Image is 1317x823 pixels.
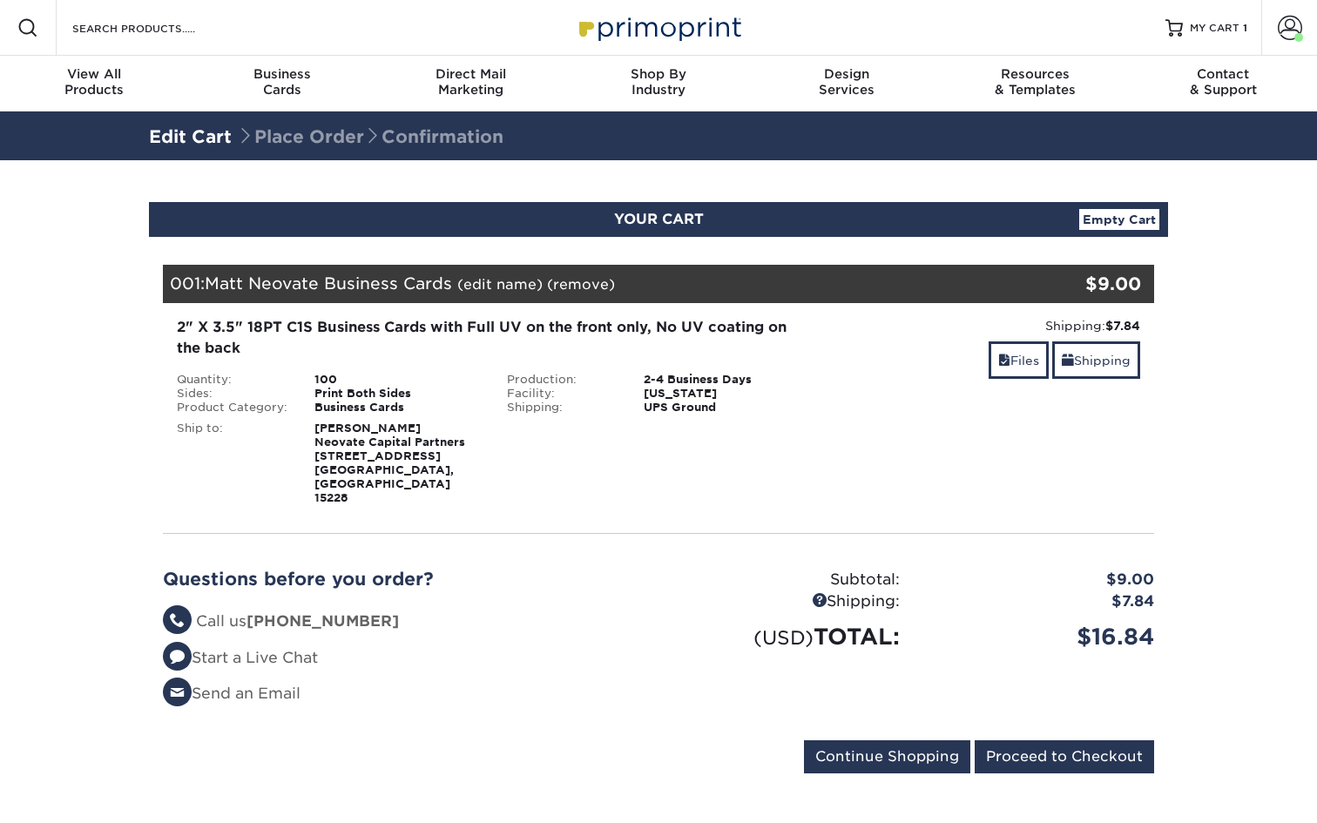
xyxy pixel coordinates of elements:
[457,276,543,293] a: (edit name)
[913,620,1167,653] div: $16.84
[1129,56,1317,111] a: Contact& Support
[631,401,823,415] div: UPS Ground
[1105,319,1140,333] strong: $7.84
[237,126,503,147] span: Place Order Confirmation
[376,66,564,82] span: Direct Mail
[753,66,941,82] span: Design
[301,387,494,401] div: Print Both Sides
[913,569,1167,591] div: $9.00
[71,17,240,38] input: SEARCH PRODUCTS.....
[188,66,376,98] div: Cards
[301,373,494,387] div: 100
[804,740,970,773] input: Continue Shopping
[188,66,376,82] span: Business
[913,590,1167,613] div: $7.84
[164,373,301,387] div: Quantity:
[1243,22,1247,34] span: 1
[205,273,452,293] span: Matt Neovate Business Cards
[164,422,301,505] div: Ship to:
[989,341,1049,379] a: Files
[989,271,1141,297] div: $9.00
[571,9,746,46] img: Primoprint
[941,56,1129,111] a: Resources& Templates
[631,373,823,387] div: 2-4 Business Days
[163,265,989,303] div: 001:
[753,56,941,111] a: DesignServices
[975,740,1154,773] input: Proceed to Checkout
[1079,209,1159,230] a: Empty Cart
[1062,354,1074,368] span: shipping
[658,590,913,613] div: Shipping:
[301,401,494,415] div: Business Cards
[564,56,753,111] a: Shop ByIndustry
[163,611,645,633] li: Call us
[1052,341,1140,379] a: Shipping
[998,354,1010,368] span: files
[1129,66,1317,82] span: Contact
[494,401,631,415] div: Shipping:
[163,649,318,666] a: Start a Live Chat
[164,401,301,415] div: Product Category:
[941,66,1129,82] span: Resources
[658,569,913,591] div: Subtotal:
[631,387,823,401] div: [US_STATE]
[1190,21,1239,36] span: MY CART
[614,211,704,227] span: YOUR CART
[547,276,615,293] a: (remove)
[376,56,564,111] a: Direct MailMarketing
[164,387,301,401] div: Sides:
[836,317,1140,334] div: Shipping:
[1129,66,1317,98] div: & Support
[247,612,399,630] strong: [PHONE_NUMBER]
[188,56,376,111] a: BusinessCards
[753,626,814,649] small: (USD)
[314,422,465,504] strong: [PERSON_NAME] Neovate Capital Partners [STREET_ADDRESS] [GEOGRAPHIC_DATA], [GEOGRAPHIC_DATA] 15228
[564,66,753,82] span: Shop By
[494,387,631,401] div: Facility:
[494,373,631,387] div: Production:
[941,66,1129,98] div: & Templates
[149,126,232,147] a: Edit Cart
[163,685,301,702] a: Send an Email
[658,620,913,653] div: TOTAL:
[376,66,564,98] div: Marketing
[753,66,941,98] div: Services
[564,66,753,98] div: Industry
[177,317,810,359] div: 2" X 3.5" 18PT C1S Business Cards with Full UV on the front only, No UV coating on the back
[163,569,645,590] h2: Questions before you order?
